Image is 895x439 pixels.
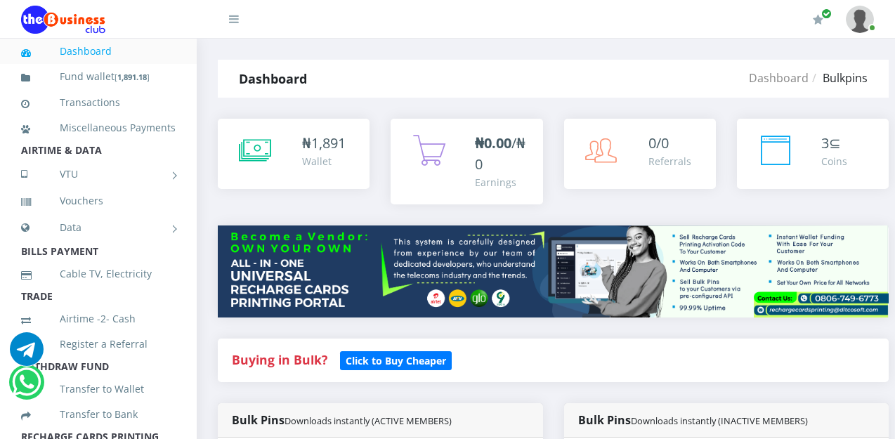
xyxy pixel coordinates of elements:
img: User [846,6,874,33]
a: Cable TV, Electricity [21,258,176,290]
div: ₦ [302,133,346,154]
div: Earnings [475,175,528,190]
span: /₦0 [475,133,525,173]
strong: Bulk Pins [578,412,808,428]
small: Downloads instantly (INACTIVE MEMBERS) [631,414,808,427]
a: Miscellaneous Payments [21,112,176,144]
a: Airtime -2- Cash [21,303,176,335]
a: Transactions [21,86,176,119]
li: Bulkpins [809,70,868,86]
strong: Buying in Bulk? [232,351,327,368]
b: Click to Buy Cheaper [346,354,446,367]
img: multitenant_rcp.png [218,225,889,317]
div: ⊆ [821,133,847,154]
a: VTU [21,157,176,192]
div: Coins [821,154,847,169]
strong: Dashboard [239,70,307,87]
i: Renew/Upgrade Subscription [813,14,823,25]
a: Dashboard [21,35,176,67]
div: Referrals [648,154,691,169]
a: ₦0.00/₦0 Earnings [391,119,542,204]
a: Dashboard [749,70,809,86]
a: Vouchers [21,185,176,217]
a: Chat for support [10,343,44,366]
a: Transfer to Bank [21,398,176,431]
span: 0/0 [648,133,669,152]
b: 1,891.18 [117,72,147,82]
a: Transfer to Wallet [21,373,176,405]
a: Chat for support [12,376,41,399]
a: 0/0 Referrals [564,119,716,189]
strong: Bulk Pins [232,412,452,428]
div: Wallet [302,154,346,169]
span: 1,891 [311,133,346,152]
span: 3 [821,133,829,152]
a: ₦1,891 Wallet [218,119,370,189]
b: ₦0.00 [475,133,511,152]
small: [ ] [115,72,150,82]
span: Renew/Upgrade Subscription [821,8,832,19]
a: Register a Referral [21,328,176,360]
a: Click to Buy Cheaper [340,351,452,368]
a: Data [21,210,176,245]
img: Logo [21,6,105,34]
small: Downloads instantly (ACTIVE MEMBERS) [285,414,452,427]
a: Fund wallet[1,891.18] [21,60,176,93]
